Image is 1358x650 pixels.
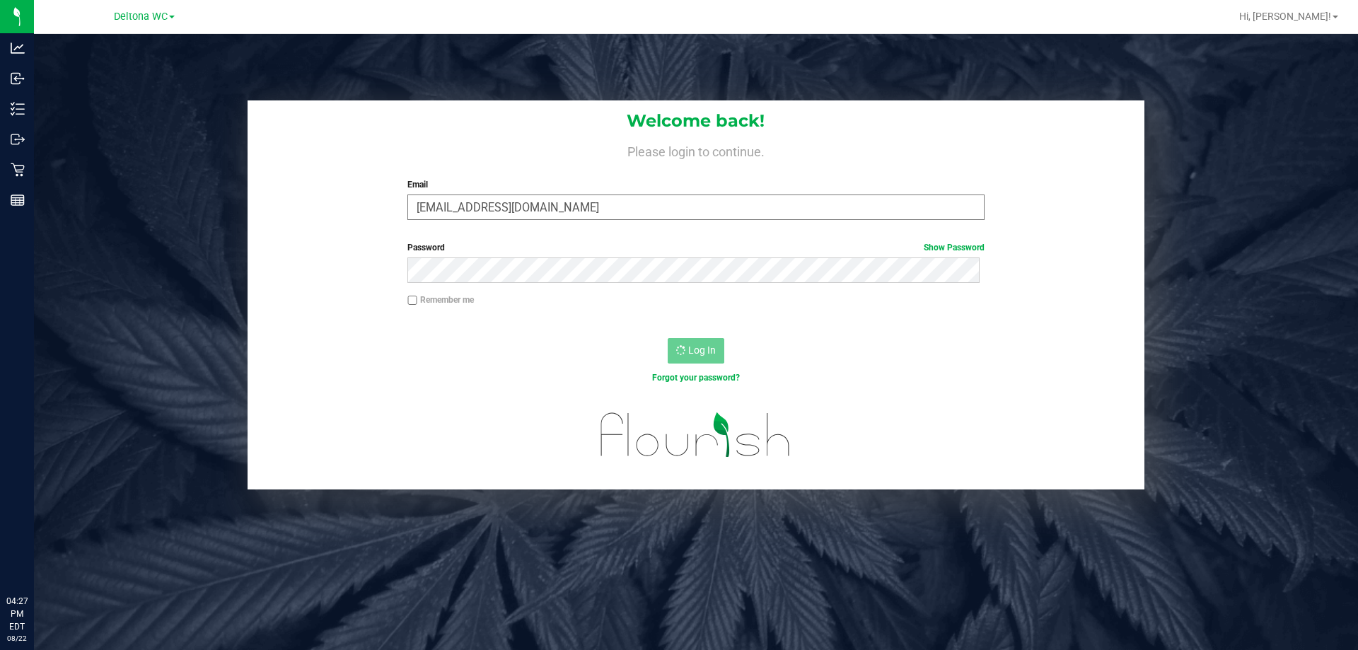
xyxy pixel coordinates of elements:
[407,294,474,306] label: Remember me
[1239,11,1331,22] span: Hi, [PERSON_NAME]!
[652,373,740,383] a: Forgot your password?
[668,338,724,364] button: Log In
[248,141,1144,158] h4: Please login to continue.
[11,193,25,207] inline-svg: Reports
[248,112,1144,130] h1: Welcome back!
[407,296,417,306] input: Remember me
[407,243,445,253] span: Password
[6,633,28,644] p: 08/22
[11,41,25,55] inline-svg: Analytics
[11,71,25,86] inline-svg: Inbound
[407,178,984,191] label: Email
[584,399,808,471] img: flourish_logo.svg
[11,132,25,146] inline-svg: Outbound
[688,344,716,356] span: Log In
[11,102,25,116] inline-svg: Inventory
[6,595,28,633] p: 04:27 PM EDT
[11,163,25,177] inline-svg: Retail
[924,243,985,253] a: Show Password
[114,11,168,23] span: Deltona WC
